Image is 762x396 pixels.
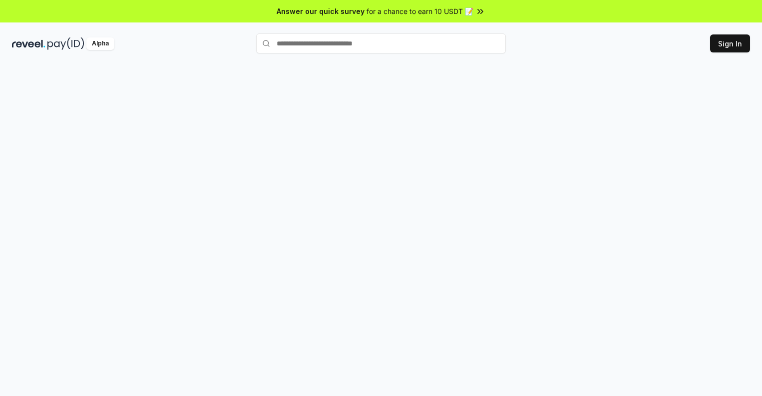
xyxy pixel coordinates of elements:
[367,6,473,16] span: for a chance to earn 10 USDT 📝
[277,6,365,16] span: Answer our quick survey
[86,37,114,50] div: Alpha
[710,34,750,52] button: Sign In
[47,37,84,50] img: pay_id
[12,37,45,50] img: reveel_dark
